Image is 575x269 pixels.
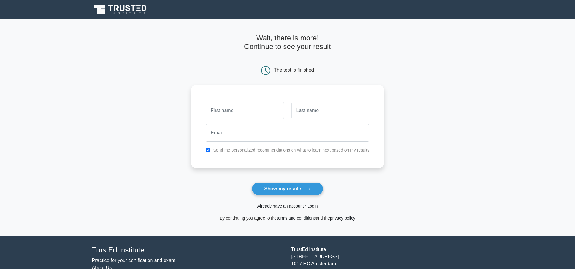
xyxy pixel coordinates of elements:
h4: TrustEd Institute [92,246,284,255]
a: privacy policy [330,216,355,221]
div: The test is finished [274,67,314,73]
a: terms and conditions [277,216,316,221]
h4: Wait, there is more! Continue to see your result [191,34,384,51]
div: By continuing you agree to the and the [187,214,388,222]
a: Practice for your certification and exam [92,258,176,263]
input: Email [206,124,369,142]
a: Already have an account? Login [257,204,318,208]
label: Send me personalized recommendations on what to learn next based on my results [213,148,369,152]
input: Last name [291,102,369,119]
input: First name [206,102,284,119]
button: Show my results [252,183,323,195]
